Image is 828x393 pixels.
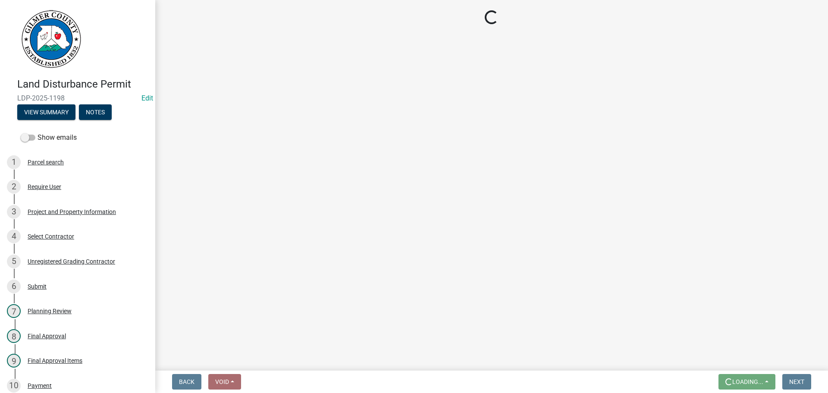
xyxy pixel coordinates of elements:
[79,109,112,116] wm-modal-confirm: Notes
[28,358,82,364] div: Final Approval Items
[7,280,21,293] div: 6
[7,255,21,268] div: 5
[28,233,74,239] div: Select Contractor
[28,283,47,289] div: Submit
[7,155,21,169] div: 1
[17,109,75,116] wm-modal-confirm: Summary
[28,308,72,314] div: Planning Review
[28,383,52,389] div: Payment
[7,304,21,318] div: 7
[17,94,138,102] span: LDP-2025-1198
[141,94,153,102] a: Edit
[215,378,229,385] span: Void
[7,205,21,219] div: 3
[782,374,811,390] button: Next
[28,159,64,165] div: Parcel search
[7,230,21,243] div: 4
[28,184,61,190] div: Require User
[789,378,804,385] span: Next
[28,209,116,215] div: Project and Property Information
[17,78,148,91] h4: Land Disturbance Permit
[141,94,153,102] wm-modal-confirm: Edit Application Number
[21,132,77,143] label: Show emails
[7,379,21,393] div: 10
[17,104,75,120] button: View Summary
[7,329,21,343] div: 8
[7,354,21,368] div: 9
[172,374,201,390] button: Back
[718,374,775,390] button: Loading...
[732,378,763,385] span: Loading...
[28,258,115,264] div: Unregistered Grading Contractor
[179,378,194,385] span: Back
[17,9,82,69] img: Gilmer County, Georgia
[28,333,66,339] div: Final Approval
[79,104,112,120] button: Notes
[7,180,21,194] div: 2
[208,374,241,390] button: Void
